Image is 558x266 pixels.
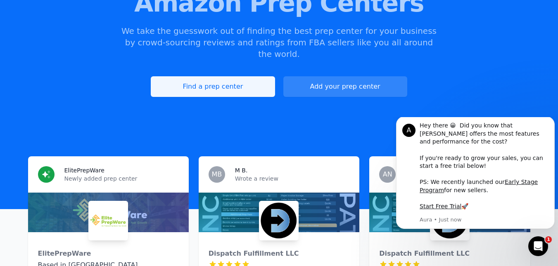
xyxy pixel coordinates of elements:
[545,236,552,243] span: 1
[90,202,126,239] img: ElitePrepWare
[27,5,156,98] div: Message content
[261,202,297,239] img: Dispatch Fulfillment LLC
[9,7,23,20] div: Profile image for Aura
[38,249,179,259] div: ElitePrepWare
[393,117,558,234] iframe: Intercom notifications message
[235,166,248,174] h3: M B.
[379,249,520,259] div: Dispatch Fulfillment LLC
[64,174,179,183] p: Newly added prep center
[64,166,104,174] h3: ElitePrepWare
[69,86,76,92] b: 🚀
[283,76,407,97] a: Add your prep center
[27,5,156,94] div: Hey there 😀 Did you know that [PERSON_NAME] offers the most features and performance for the cost...
[383,171,392,178] span: AN
[235,174,349,183] p: Wrote a review
[27,61,145,76] a: Early Stage Program
[211,171,222,178] span: MB
[27,86,69,92] a: Start Free Trial
[151,76,275,97] a: Find a prep center
[528,236,548,256] iframe: Intercom live chat
[209,249,349,259] div: Dispatch Fulfillment LLC
[27,99,156,106] p: Message from Aura, sent Just now
[121,25,438,60] p: We take the guesswork out of finding the best prep center for your business by crowd-sourcing rev...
